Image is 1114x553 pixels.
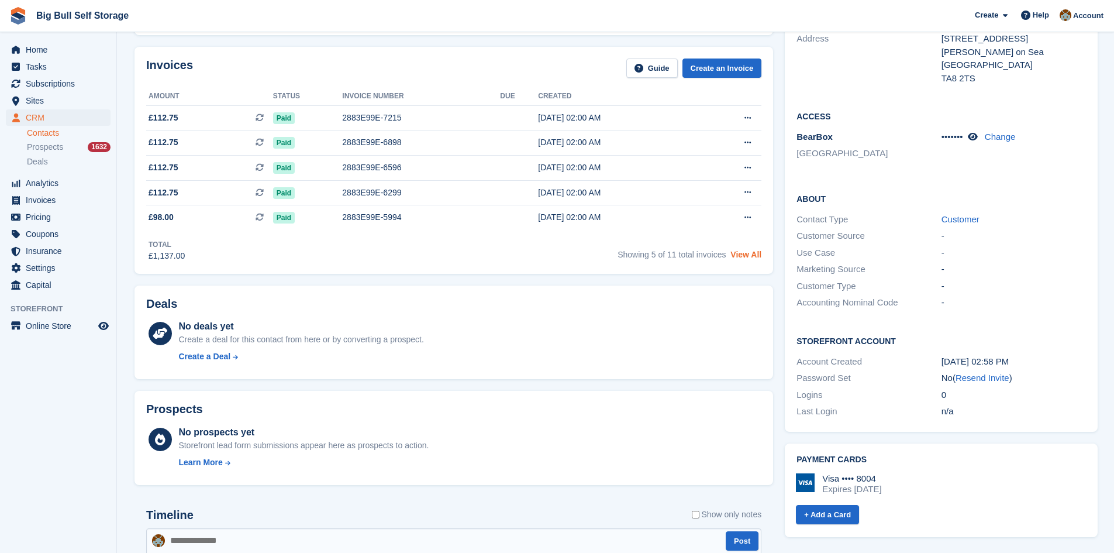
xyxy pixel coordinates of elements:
a: menu [6,75,111,92]
span: Capital [26,277,96,293]
a: Resend Invite [956,373,1009,383]
span: Deals [27,156,48,167]
a: menu [6,59,111,75]
div: Logins [796,389,941,402]
a: menu [6,109,111,126]
div: [PERSON_NAME] on Sea [941,46,1086,59]
span: Paid [273,112,295,124]
span: Sites [26,92,96,109]
span: £112.75 [149,112,178,124]
span: Online Store [26,318,96,334]
div: Create a deal for this contact from here or by converting a prospect. [178,334,423,346]
span: Subscriptions [26,75,96,92]
span: Paid [273,137,295,149]
a: menu [6,209,111,225]
span: Invoices [26,192,96,208]
span: CRM [26,109,96,126]
div: 1632 [88,142,111,152]
div: Learn More [178,456,222,469]
div: Address [796,32,941,85]
div: Expires [DATE] [822,484,881,494]
span: ( ) [953,373,1012,383]
div: Customer Type [796,280,941,293]
a: menu [6,92,111,109]
th: Invoice number [342,87,500,106]
a: menu [6,175,111,191]
a: Learn More [178,456,429,469]
div: - [941,296,1086,310]
span: Paid [273,212,295,224]
a: menu [6,277,111,293]
h2: About [796,193,1086,204]
img: Visa Logo [796,473,815,492]
a: + Add a Card [796,505,859,524]
div: [DATE] 02:00 AM [538,136,699,149]
div: [DATE] 02:00 AM [538,211,699,224]
div: £1,137.00 [149,250,185,262]
span: Storefront [11,303,116,315]
h2: Invoices [146,59,193,78]
div: Visa •••• 8004 [822,473,881,484]
a: Create an Invoice [682,59,762,78]
div: 0 [941,389,1086,402]
div: Contact Type [796,213,941,226]
div: - [941,280,1086,293]
th: Created [538,87,699,106]
a: menu [6,226,111,242]
a: Prospects 1632 [27,141,111,153]
span: Help [1033,9,1049,21]
span: £112.75 [149,187,178,199]
span: Paid [273,187,295,199]
div: [DATE] 02:00 AM [538,187,699,199]
label: Show only notes [692,509,762,521]
div: 2883E99E-5994 [342,211,500,224]
div: No prospects yet [178,425,429,439]
div: Password Set [796,372,941,385]
img: stora-icon-8386f47178a22dfd0bd8f6a31ec36ba5ce8667c1dd55bd0f319d3a0aa187defe.svg [9,7,27,25]
span: Showing 5 of 11 total invoices [618,250,726,259]
div: Account Created [796,355,941,369]
span: Pricing [26,209,96,225]
a: Preview store [96,319,111,333]
div: Create a Deal [178,351,230,363]
span: Analytics [26,175,96,191]
div: Marketing Source [796,263,941,276]
input: Show only notes [692,509,699,521]
div: [DATE] 02:00 AM [538,112,699,124]
div: n/a [941,405,1086,418]
div: [STREET_ADDRESS] [941,32,1086,46]
div: Last Login [796,405,941,418]
a: menu [6,260,111,276]
div: Total [149,239,185,250]
div: Customer Source [796,229,941,243]
div: Accounting Nominal Code [796,296,941,310]
span: £112.75 [149,162,178,174]
h2: Access [796,110,1086,122]
h2: Prospects [146,403,203,416]
div: [GEOGRAPHIC_DATA] [941,59,1086,72]
span: £112.75 [149,136,178,149]
a: menu [6,318,111,334]
a: menu [6,243,111,259]
span: Coupons [26,226,96,242]
a: menu [6,192,111,208]
span: Account [1073,10,1103,22]
img: Mike Llewellen Palmer [152,534,165,547]
span: BearBox [796,132,833,142]
div: - [941,246,1086,260]
div: No deals yet [178,320,423,334]
div: 2883E99E-6299 [342,187,500,199]
a: menu [6,42,111,58]
div: No [941,372,1086,385]
th: Amount [146,87,273,106]
span: Prospects [27,142,63,153]
a: Deals [27,156,111,168]
div: - [941,263,1086,276]
span: Paid [273,162,295,174]
a: Guide [626,59,678,78]
div: Storefront lead form submissions appear here as prospects to action. [178,439,429,452]
a: Contacts [27,128,111,139]
img: Mike Llewellen Palmer [1060,9,1071,21]
div: Use Case [796,246,941,260]
th: Due [500,87,538,106]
